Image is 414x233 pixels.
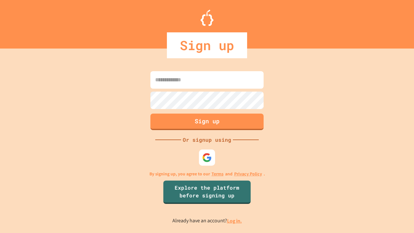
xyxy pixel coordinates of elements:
[163,181,251,204] a: Explore the platform before signing up
[167,32,247,58] div: Sign up
[201,10,213,26] img: Logo.svg
[172,217,242,225] p: Already have an account?
[234,171,262,177] a: Privacy Policy
[202,153,212,162] img: google-icon.svg
[149,171,265,177] p: By signing up, you agree to our and .
[227,217,242,224] a: Log in.
[150,114,264,130] button: Sign up
[212,171,223,177] a: Terms
[181,136,233,144] div: Or signup using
